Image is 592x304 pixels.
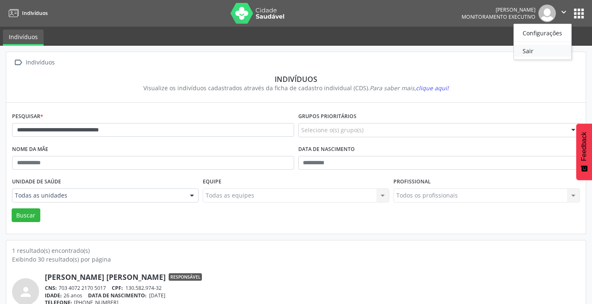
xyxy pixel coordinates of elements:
[88,292,147,299] span: DATA DE NASCIMENTO:
[18,284,33,299] i: person
[12,143,48,156] label: Nome da mãe
[416,84,449,92] span: clique aqui!
[514,27,571,39] a: Configurações
[203,175,221,188] label: Equipe
[538,5,556,22] img: img
[559,7,568,17] i: 
[149,292,165,299] span: [DATE]
[12,175,61,188] label: Unidade de saúde
[513,24,572,60] ul: 
[12,57,56,69] a:  Indivíduos
[45,284,57,292] span: CNS:
[6,6,48,20] a: Indivíduos
[514,45,571,57] a: Sair
[572,6,586,21] button: apps
[298,110,356,123] label: Grupos prioritários
[22,10,48,17] span: Indivíduos
[12,208,40,222] button: Buscar
[45,292,62,299] span: IDADE:
[12,255,580,264] div: Exibindo 30 resultado(s) por página
[462,6,536,13] div: [PERSON_NAME]
[45,284,580,292] div: 703 4072 2170 5017
[24,57,56,69] div: Indivíduos
[125,284,162,292] span: 130.582.974-32
[576,124,592,180] button: Feedback - Mostrar pesquisa
[12,57,24,69] i: 
[112,284,123,292] span: CPF:
[15,191,182,200] span: Todas as unidades
[393,175,431,188] label: Profissional
[45,272,166,282] a: [PERSON_NAME] [PERSON_NAME]
[18,74,574,84] div: Indivíduos
[169,273,202,281] span: Responsável
[462,13,536,20] span: Monitoramento Executivo
[370,84,449,92] i: Para saber mais,
[556,5,572,22] button: 
[298,143,355,156] label: Data de nascimento
[12,246,580,255] div: 1 resultado(s) encontrado(s)
[580,132,588,161] span: Feedback
[3,30,44,46] a: Indivíduos
[18,84,574,92] div: Visualize os indivíduos cadastrados através da ficha de cadastro individual (CDS).
[12,110,43,123] label: Pesquisar
[45,292,580,299] div: 26 anos
[301,126,364,134] span: Selecione o(s) grupo(s)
